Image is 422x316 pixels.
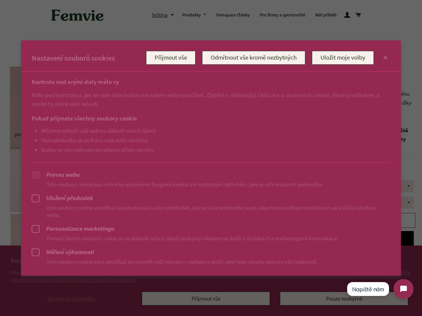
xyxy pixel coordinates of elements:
label: Měření výkonnosti [32,248,390,256]
p: Tyto soubory cookie umožňují zapamatování vašich předvoleb, jako je vaše země nebo jazyk, abychom... [32,204,390,218]
li: Můžeme vylepšit náš web na základě vašich zájmů [41,127,377,134]
button: Přijmout vše [146,51,196,65]
button: Close dialog [381,54,389,62]
p: Máte pod kontrolou, jak se vaše data budou na našem webu používat. Zjistěte v následující části v... [32,91,390,108]
button: Odmítnout vše kromě nezbytných [202,51,305,65]
iframe: Tidio Chat [341,274,419,304]
label: Uložení předvoleb [32,194,390,202]
li: Vaše předvolby se uloží pro vaše další návštěvy [41,137,377,143]
p: Tyto soubory cookie nám umožňují porozumět vaší interakci s webem a zjistit, jaké typy obsahu jso... [32,258,390,265]
p: Pomocí těchto souborů cookie se na základě vašich zájmů poskytují reklamy na dalších stránkách a ... [32,234,390,242]
h2: Nastavení souborů cookies [32,53,146,62]
p: Tyto soubory cookie jsou nutné ke správnému fungování webu a k nezbytným aktivitám, jako je ochra... [32,180,390,188]
label: Personalizace marketingu [32,225,390,233]
h3: Pokud přijmete všechny soubory cookie [32,115,377,122]
h3: Kontrolu nad svými daty máte vy [32,78,390,86]
li: Budou se vám zobrazovat reklamy přímo na míru [41,146,377,153]
button: Uložit moje volby [312,51,374,65]
label: Provoz webu [32,171,390,179]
